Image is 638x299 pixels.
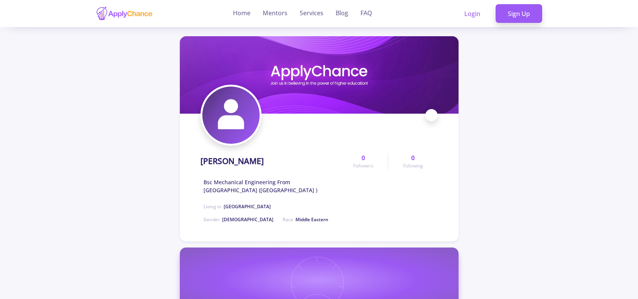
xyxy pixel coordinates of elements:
img: Hamidreza Aminidadavatar [202,87,260,144]
span: [GEOGRAPHIC_DATA] [224,203,271,210]
span: Followers [353,162,373,169]
span: Following [403,162,423,169]
h1: [PERSON_NAME] [200,156,264,166]
a: 0Following [388,153,437,169]
span: Living in : [204,203,271,210]
img: applychance logo [96,6,153,21]
span: Race : [283,216,328,223]
img: Hamidreza Aminidadcover image [180,36,459,114]
span: 0 [362,153,365,162]
span: 0 [411,153,415,162]
span: [DEMOGRAPHIC_DATA] [222,216,273,223]
span: Bsc Mechanical Engineering From [GEOGRAPHIC_DATA] ([GEOGRAPHIC_DATA] ) [204,178,339,194]
span: Gender : [204,216,273,223]
a: 0Followers [339,153,388,169]
a: Sign Up [496,4,542,23]
a: Login [452,4,493,23]
span: Middle Eastern [296,216,328,223]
